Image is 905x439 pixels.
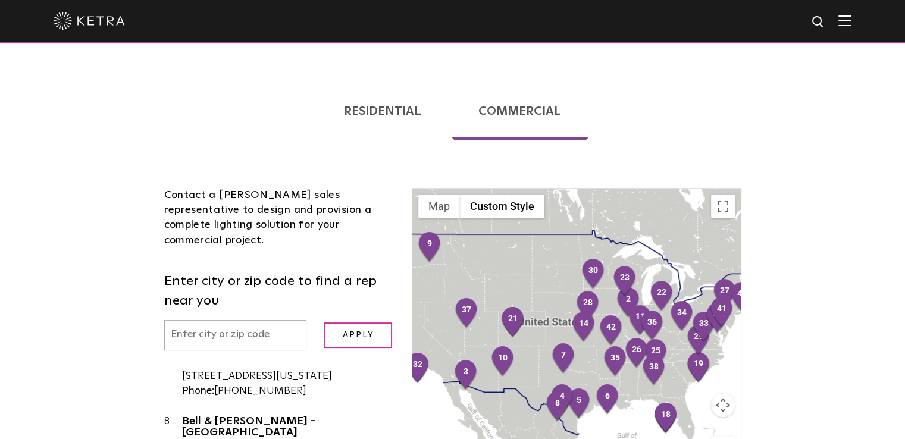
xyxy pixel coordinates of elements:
div: 30 [581,258,606,290]
div: 25 [643,338,668,371]
input: Apply [324,322,392,348]
div: 32 [405,352,430,384]
div: 34 [669,300,694,333]
strong: Phone: [182,386,214,396]
img: search icon [811,15,826,30]
label: Enter city or zip code to find a rep near you [164,272,394,311]
div: 14 [571,311,596,343]
div: 42 [599,315,624,347]
a: Commercial [452,82,588,140]
div: 23 [612,265,637,297]
img: Hamburger%20Nav.svg [838,15,851,26]
div: 29 [686,324,711,356]
button: Show street map [418,195,460,218]
div: Contact a [PERSON_NAME] sales representative to design and provision a complete lighting solution... [164,188,394,248]
div: 2 [616,287,641,319]
div: 4 [550,384,575,416]
button: Custom Style [460,195,544,218]
button: Toggle fullscreen view [711,195,735,218]
div: 22 [649,280,674,312]
div: 7 [551,343,576,375]
a: Residential [317,82,448,140]
div: 36 [640,310,665,342]
div: 41 [709,296,734,328]
div: 7 [164,349,182,399]
div: 21 [500,306,525,338]
div: 3 [453,359,478,391]
div: 19 [686,352,711,384]
div: 10 [490,346,515,378]
div: 37 [454,297,479,330]
img: ketra-logo-2019-white [54,12,125,30]
div: 28 [575,290,600,322]
div: 35 [603,346,628,378]
div: 8 [545,391,570,423]
div: 18 [653,402,678,434]
div: 27 [712,278,737,311]
div: [STREET_ADDRESS][US_STATE] [182,369,394,384]
div: 9 [417,231,442,264]
div: 38 [641,355,666,387]
div: 5 [566,388,591,420]
div: 26 [624,337,649,369]
div: 33 [691,311,716,343]
div: 11 [628,305,653,337]
div: 6 [595,384,620,416]
button: Map camera controls [711,393,735,417]
input: Enter city or zip code [164,320,307,350]
div: 43 [729,281,754,313]
div: 40 [705,302,730,334]
div: [PHONE_NUMBER] [182,384,394,399]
